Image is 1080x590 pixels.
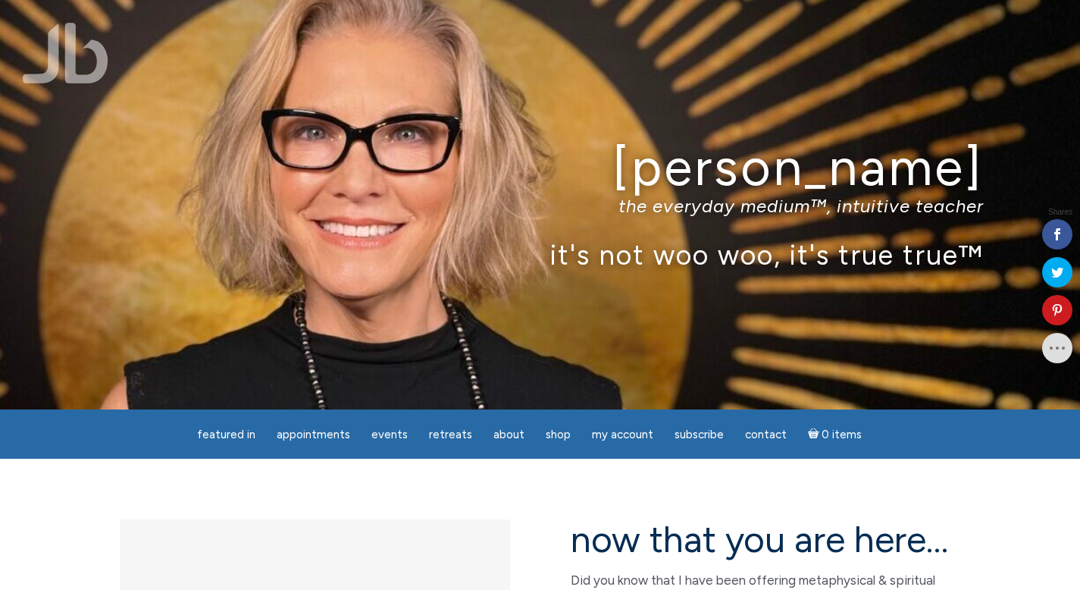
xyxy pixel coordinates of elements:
span: Shop [546,428,571,441]
a: featured in [188,420,265,450]
span: 0 items [822,429,862,441]
i: Cart [808,428,822,441]
span: Shares [1048,209,1072,216]
a: Appointments [268,420,359,450]
a: Events [362,420,417,450]
a: Cart0 items [799,419,872,450]
p: the everyday medium™, intuitive teacher [97,195,984,217]
a: Shop [537,420,580,450]
a: Subscribe [665,420,733,450]
a: About [484,420,534,450]
a: Retreats [420,420,481,450]
span: Contact [745,428,787,441]
a: My Account [583,420,662,450]
span: Subscribe [675,428,724,441]
span: Events [371,428,408,441]
span: About [493,428,524,441]
span: Appointments [277,428,350,441]
img: Jamie Butler. The Everyday Medium [23,23,108,83]
span: My Account [592,428,653,441]
span: featured in [197,428,255,441]
span: Retreats [429,428,472,441]
a: Contact [736,420,796,450]
p: it's not woo woo, it's true true™ [97,238,984,271]
h2: now that you are here… [571,519,961,560]
h1: [PERSON_NAME] [97,139,984,196]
